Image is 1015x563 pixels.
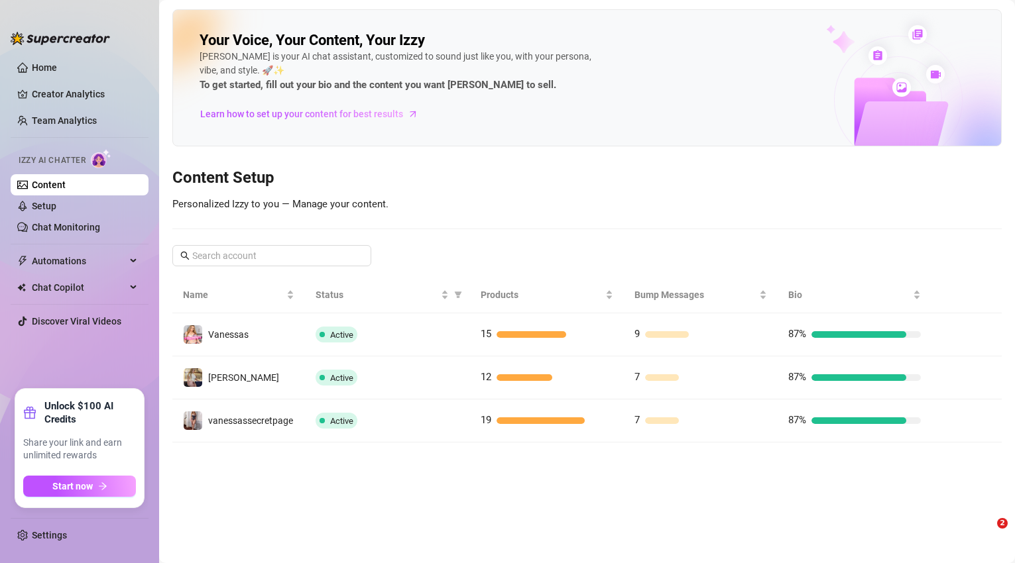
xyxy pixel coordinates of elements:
th: Name [172,277,305,313]
h2: Your Voice, Your Content, Your Izzy [200,31,425,50]
span: Active [330,416,353,426]
span: thunderbolt [17,256,28,266]
span: filter [451,285,465,305]
strong: To get started, fill out your bio and the content you want [PERSON_NAME] to sell. [200,79,556,91]
a: Creator Analytics [32,83,138,105]
span: 12 [481,371,491,383]
th: Status [305,277,470,313]
span: Share your link and earn unlimited rewards [23,436,136,462]
span: Bio [788,287,910,302]
span: Start now [52,481,93,491]
a: Home [32,62,57,73]
span: Chat Copilot [32,277,126,298]
span: Izzy AI Chatter [19,154,86,167]
img: logo-BBDzfeDw.svg [11,32,110,45]
a: Chat Monitoring [32,222,100,232]
span: Vanessas [208,329,249,340]
img: Vanessas [184,325,202,344]
span: Automations [32,250,126,272]
span: arrow-right [98,482,107,491]
span: 7 [634,414,640,426]
a: Setup [32,201,56,211]
th: Products [470,277,624,313]
img: Chat Copilot [17,283,26,292]
button: Start nowarrow-right [23,476,136,497]
th: Bump Messages [624,277,778,313]
iframe: Intercom live chat [970,518,1002,550]
span: Products [481,287,603,302]
span: Personalized Izzy to you — Manage your content. [172,198,388,210]
a: Settings [32,530,67,540]
img: ai-chatter-content-library-cLFOSyPT.png [796,11,1001,146]
span: Active [330,330,353,340]
span: Bump Messages [634,287,756,302]
a: Learn how to set up your content for best results [200,103,428,125]
span: [PERSON_NAME] [208,372,279,383]
th: Bio [778,277,931,313]
span: 19 [481,414,491,426]
span: arrow-right [406,107,420,121]
span: vanessassecretpage [208,415,293,426]
a: Discover Viral Videos [32,316,121,327]
h3: Content Setup [172,168,1002,189]
span: 87% [788,414,806,426]
span: 2 [997,518,1008,529]
span: 9 [634,328,640,340]
span: filter [454,291,462,299]
img: AI Chatter [91,149,111,168]
span: search [180,251,190,260]
span: Status [316,287,438,302]
span: 7 [634,371,640,383]
img: vanessa [184,368,202,387]
a: Content [32,179,66,190]
span: 87% [788,371,806,383]
span: Learn how to set up your content for best results [200,107,403,121]
input: Search account [192,248,353,263]
a: Team Analytics [32,115,97,126]
strong: Unlock $100 AI Credits [44,399,136,426]
span: Name [183,287,284,302]
div: [PERSON_NAME] is your AI chat assistant, customized to sound just like you, with your persona, vi... [200,50,597,93]
span: 15 [481,328,491,340]
span: Active [330,373,353,383]
span: gift [23,406,36,419]
img: vanessassecretpage [184,411,202,430]
span: 87% [788,328,806,340]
